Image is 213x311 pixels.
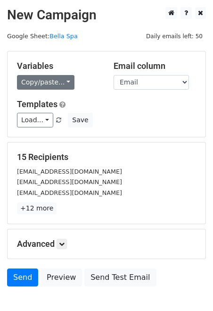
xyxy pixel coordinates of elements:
[143,33,206,40] a: Daily emails left: 50
[143,31,206,42] span: Daily emails left: 50
[114,61,196,71] h5: Email column
[84,269,156,286] a: Send Test Email
[17,202,57,214] a: +12 more
[7,33,78,40] small: Google Sheet:
[17,99,57,109] a: Templates
[17,178,122,185] small: [EMAIL_ADDRESS][DOMAIN_NAME]
[17,189,122,196] small: [EMAIL_ADDRESS][DOMAIN_NAME]
[17,61,99,71] h5: Variables
[41,269,82,286] a: Preview
[68,113,92,127] button: Save
[17,239,196,249] h5: Advanced
[17,75,74,90] a: Copy/paste...
[17,168,122,175] small: [EMAIL_ADDRESS][DOMAIN_NAME]
[7,7,206,23] h2: New Campaign
[166,266,213,311] iframe: Chat Widget
[17,152,196,162] h5: 15 Recipients
[17,113,53,127] a: Load...
[7,269,38,286] a: Send
[49,33,78,40] a: Bella Spa
[166,266,213,311] div: 聊天小组件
